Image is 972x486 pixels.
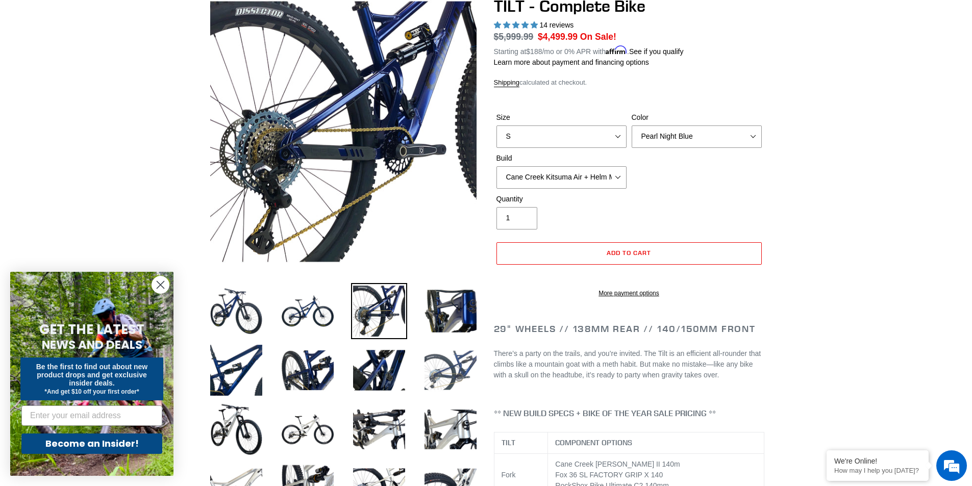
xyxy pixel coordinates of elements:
img: Load image into Gallery viewer, TILT - Complete Bike [208,401,264,457]
img: Load image into Gallery viewer, TILT - Complete Bike [280,283,336,339]
th: COMPONENT OPTIONS [548,432,764,454]
img: Load image into Gallery viewer, TILT - Complete Bike [280,401,336,457]
s: $5,999.99 [494,32,534,42]
span: On Sale! [580,30,616,43]
img: Load image into Gallery viewer, TILT - Complete Bike [208,283,264,339]
button: Close dialog [152,276,169,294]
img: Load image into Gallery viewer, TILT - Complete Bike [351,342,407,398]
label: Quantity [496,194,627,204]
label: Color [632,112,762,123]
span: 5.00 stars [494,21,540,29]
img: Load image into Gallery viewer, TILT - Complete Bike [351,283,407,339]
button: Add to cart [496,242,762,265]
span: Affirm [606,46,627,55]
a: More payment options [496,289,762,298]
button: Become an Insider! [21,433,162,454]
span: GET THE LATEST [39,320,144,339]
th: TILT [494,432,548,454]
input: Enter your email address [21,405,162,426]
p: How may I help you today? [834,467,921,474]
a: See if you qualify - Learn more about Affirm Financing (opens in modal) [629,47,684,56]
img: Load image into Gallery viewer, TILT - Complete Bike [351,401,407,457]
span: $4,499.99 [538,32,578,42]
label: Build [496,153,627,164]
h2: 29" Wheels // 138mm Rear // 140/150mm Front [494,323,764,335]
span: $188 [526,47,542,56]
img: Load image into Gallery viewer, TILT - Complete Bike [422,401,479,457]
span: Add to cart [607,249,651,257]
img: Load image into Gallery viewer, TILT - Complete Bike [422,342,479,398]
img: Load image into Gallery viewer, TILT - Complete Bike [280,342,336,398]
div: calculated at checkout. [494,78,764,88]
span: NEWS AND DEALS [42,337,142,353]
a: Learn more about payment and financing options [494,58,649,66]
h4: ** NEW BUILD SPECS + BIKE OF THE YEAR SALE PRICING ** [494,408,764,418]
span: Be the first to find out about new product drops and get exclusive insider deals. [36,363,148,387]
img: Load image into Gallery viewer, TILT - Complete Bike [422,283,479,339]
span: 14 reviews [539,21,574,29]
p: There’s a party on the trails, and you’re invited. The Tilt is an efficient all-rounder that clim... [494,348,764,380]
div: We're Online! [834,457,921,465]
img: Load image into Gallery viewer, TILT - Complete Bike [208,342,264,398]
p: Starting at /mo or 0% APR with . [494,44,684,57]
a: Shipping [494,79,520,87]
label: Size [496,112,627,123]
span: *And get $10 off your first order* [44,388,139,395]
